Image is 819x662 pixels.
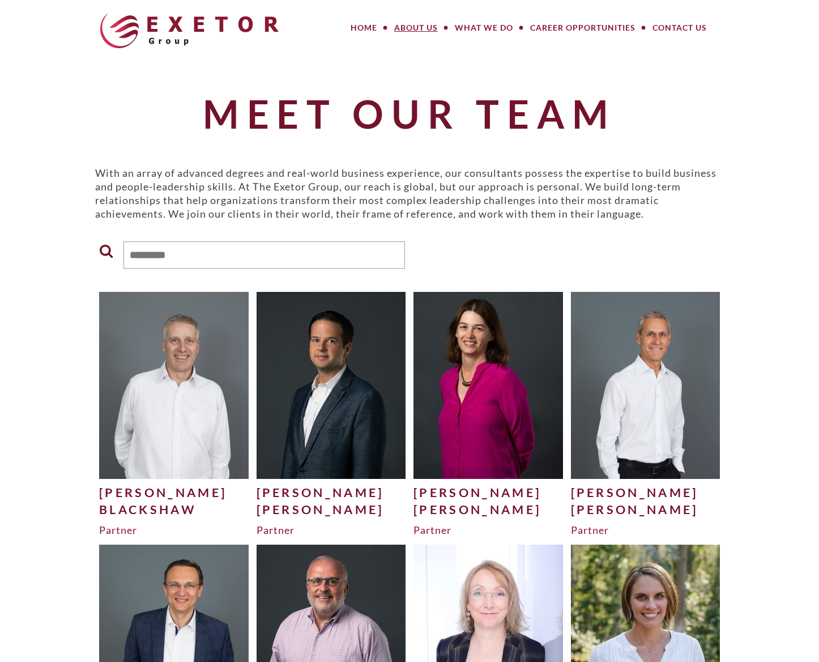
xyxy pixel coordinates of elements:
a: [PERSON_NAME][PERSON_NAME]Partner [571,292,720,537]
div: Partner [99,523,249,537]
a: Career Opportunities [522,16,644,39]
a: Contact Us [644,16,715,39]
div: [PERSON_NAME] [99,484,249,501]
div: Blackshaw [99,501,249,518]
img: The Exetor Group [100,13,279,48]
div: [PERSON_NAME] [571,484,720,501]
div: Partner [413,523,563,537]
h1: Meet Our Team [95,92,724,135]
a: About Us [386,16,446,39]
img: Julie-H-500x625.jpg [413,292,563,478]
img: Philipp-Ebert_edited-1-500x625.jpg [257,292,406,478]
div: [PERSON_NAME] [257,484,406,501]
div: Partner [257,523,406,537]
p: With an array of advanced degrees and real-world business experience, our consultants possess the... [95,166,724,220]
a: What We Do [446,16,522,39]
img: Craig-Mitchell-Website-500x625.jpg [571,292,720,478]
div: [PERSON_NAME] [413,484,563,501]
a: Home [342,16,386,39]
div: [PERSON_NAME] [257,501,406,518]
div: Partner [571,523,720,537]
img: Dave-Blackshaw-for-website2-500x625.jpg [99,292,249,478]
div: [PERSON_NAME] [571,501,720,518]
a: [PERSON_NAME][PERSON_NAME]Partner [257,292,406,537]
a: [PERSON_NAME][PERSON_NAME]Partner [413,292,563,537]
a: [PERSON_NAME]BlackshawPartner [99,292,249,537]
div: [PERSON_NAME] [413,501,563,518]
